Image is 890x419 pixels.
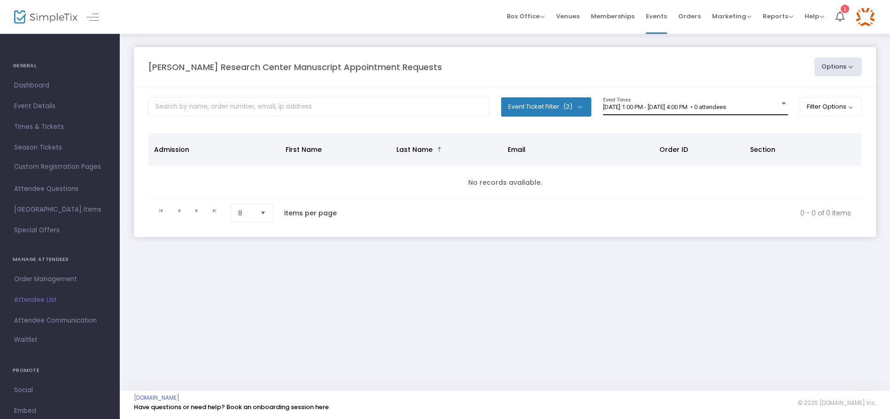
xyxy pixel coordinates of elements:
div: 1 [841,5,849,13]
div: Data table [148,133,861,199]
span: Order ID [659,145,688,154]
td: No records available. [148,166,861,199]
button: Filter Options [800,97,862,116]
button: Select [256,204,270,222]
span: Last Name [396,145,433,154]
span: Custom Registration Pages [14,162,101,172]
input: Search by name, order number, email, ip address [148,97,489,117]
span: Section [750,145,775,154]
span: (2) [563,103,573,111]
span: Event Details [14,100,106,112]
span: 8 [238,208,253,218]
label: items per page [284,208,337,218]
span: Special Offers [14,224,106,237]
span: Venues [556,4,580,28]
span: First Name [286,145,322,154]
span: Embed [14,405,106,417]
button: Options [814,57,862,76]
button: Event Ticket Filter(2) [501,97,591,116]
kendo-pager-info: 0 - 0 of 0 items [356,204,851,222]
h4: PROMOTE [13,361,107,380]
span: Attendee List [14,294,106,306]
span: Admission [154,145,189,154]
span: © 2025 [DOMAIN_NAME] Inc. [798,399,876,407]
span: Orders [678,4,701,28]
span: Marketing [712,12,751,21]
span: Dashboard [14,79,106,92]
span: Waitlist [14,335,38,345]
span: [DATE] 1:00 PM - [DATE] 4:00 PM • 0 attendees [603,103,726,111]
span: Times & Tickets [14,121,106,133]
h4: MANAGE ATTENDEES [13,250,107,269]
span: Attendee Questions [14,183,106,195]
span: Sortable [436,146,443,153]
span: Box Office [507,12,545,21]
span: Reports [763,12,793,21]
span: Memberships [591,4,635,28]
span: Help [805,12,824,21]
m-panel-title: [PERSON_NAME] Research Center Manuscript Appointment Requests [148,61,442,73]
a: [DOMAIN_NAME] [134,394,179,402]
h4: GENERAL [13,56,107,75]
span: Order Management [14,273,106,285]
span: Events [646,4,667,28]
span: Attendee Communication [14,315,106,327]
a: Have questions or need help? Book an onboarding session here [134,403,329,411]
span: Season Tickets [14,142,106,154]
span: Email [508,145,526,154]
span: [GEOGRAPHIC_DATA] Items [14,204,106,216]
span: Social [14,384,106,396]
